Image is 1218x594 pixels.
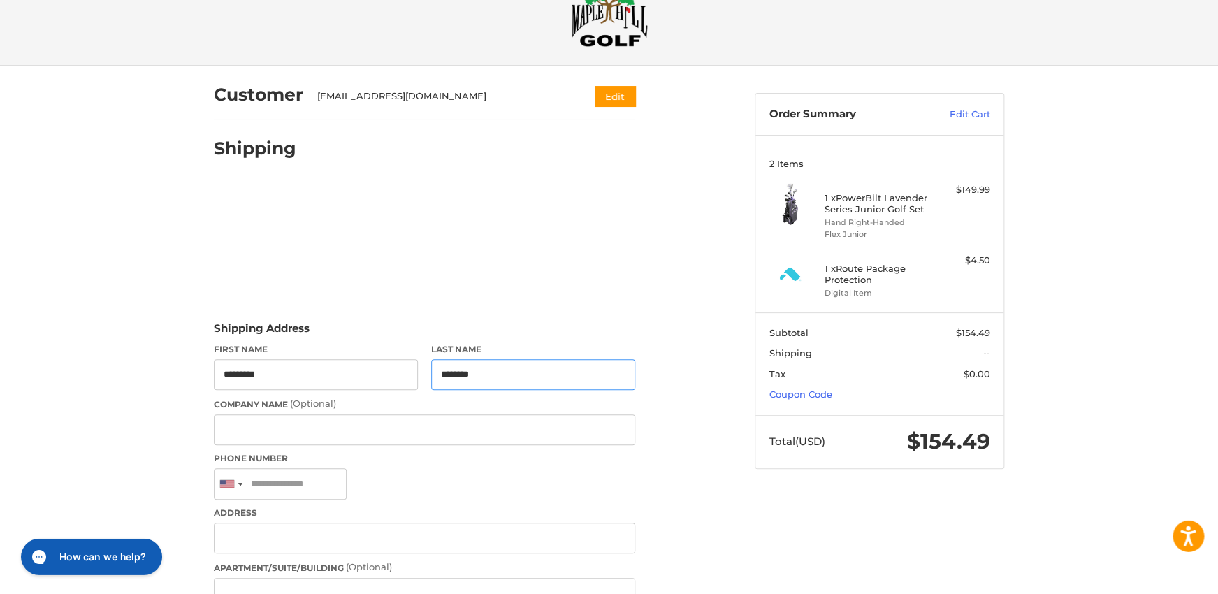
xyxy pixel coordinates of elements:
[907,428,990,454] span: $154.49
[214,84,303,106] h2: Customer
[431,343,635,356] label: Last Name
[769,327,809,338] span: Subtotal
[290,398,336,409] small: (Optional)
[935,254,990,268] div: $4.50
[920,108,990,122] a: Edit Cart
[214,138,296,159] h2: Shipping
[825,229,931,240] li: Flex Junior
[983,347,990,358] span: --
[214,560,635,574] label: Apartment/Suite/Building
[214,343,418,356] label: First Name
[964,368,990,379] span: $0.00
[214,397,635,411] label: Company Name
[215,469,247,499] div: United States: +1
[769,389,832,400] a: Coupon Code
[214,321,310,343] legend: Shipping Address
[769,435,825,448] span: Total (USD)
[825,263,931,286] h4: 1 x Route Package Protection
[346,561,392,572] small: (Optional)
[14,534,166,580] iframe: Gorgias live chat messenger
[825,192,931,215] h4: 1 x PowerBilt Lavender Series Junior Golf Set
[769,158,990,169] h3: 2 Items
[769,108,920,122] h3: Order Summary
[769,347,812,358] span: Shipping
[214,507,635,519] label: Address
[317,89,568,103] div: [EMAIL_ADDRESS][DOMAIN_NAME]
[214,452,635,465] label: Phone Number
[825,217,931,229] li: Hand Right-Handed
[769,368,785,379] span: Tax
[825,287,931,299] li: Digital Item
[595,86,635,106] button: Edit
[935,183,990,197] div: $149.99
[956,327,990,338] span: $154.49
